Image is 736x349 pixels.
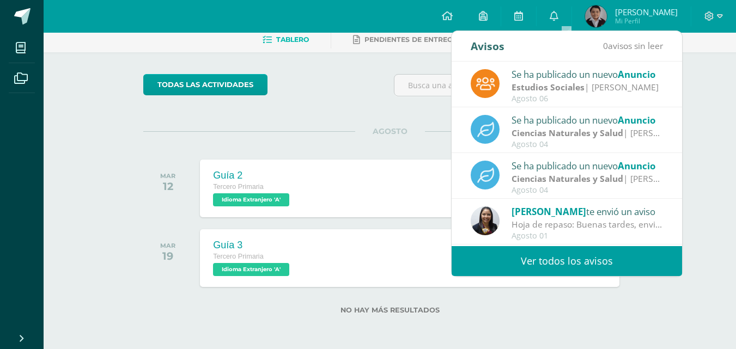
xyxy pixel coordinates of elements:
a: Ver todos los avisos [452,246,682,276]
a: Tablero [263,31,309,48]
span: avisos sin leer [603,40,663,52]
div: Hoja de repaso: Buenas tardes, envio hoja de repaso de matemáticas ya que estuvieron trabajando e... [512,218,663,231]
div: Se ha publicado un nuevo [512,158,663,173]
div: 12 [160,180,175,193]
span: Tercero Primaria [213,253,263,260]
img: c42d83a6ddd519f6c709bec7eb40ad42.png [585,5,607,27]
input: Busca una actividad próxima aquí... [394,75,636,96]
div: Se ha publicado un nuevo [512,67,663,81]
strong: Estudios Sociales [512,81,585,93]
a: todas las Actividades [143,74,267,95]
span: Anuncio [618,160,655,172]
span: Mi Perfil [615,16,678,26]
div: 19 [160,249,175,262]
label: No hay más resultados [143,306,636,314]
span: [PERSON_NAME] [512,205,586,218]
span: 0 [603,40,608,52]
div: Agosto 01 [512,231,663,241]
strong: Ciencias Naturales y Salud [512,173,623,185]
span: Idioma Extranjero 'A' [213,263,289,276]
a: Pendientes de entrega [353,31,458,48]
span: Anuncio [618,68,655,81]
div: Agosto 04 [512,186,663,195]
div: Agosto 06 [512,94,663,103]
span: Tablero [276,35,309,44]
div: Guía 3 [213,240,292,251]
div: Avisos [471,31,504,61]
span: Anuncio [618,114,655,126]
div: Guía 2 [213,170,292,181]
div: te envió un aviso [512,204,663,218]
span: AGOSTO [355,126,425,136]
span: [PERSON_NAME] [615,7,678,17]
div: | [PERSON_NAME] [512,173,663,185]
div: Agosto 04 [512,140,663,149]
img: 371134ed12361ef19fcdb996a71dd417.png [471,206,500,235]
span: Tercero Primaria [213,183,263,191]
div: | [PERSON_NAME] [512,81,663,94]
strong: Ciencias Naturales y Salud [512,127,623,139]
span: Idioma Extranjero 'A' [213,193,289,206]
div: MAR [160,172,175,180]
span: Pendientes de entrega [364,35,458,44]
div: | [PERSON_NAME] [512,127,663,139]
div: Se ha publicado un nuevo [512,113,663,127]
div: MAR [160,242,175,249]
